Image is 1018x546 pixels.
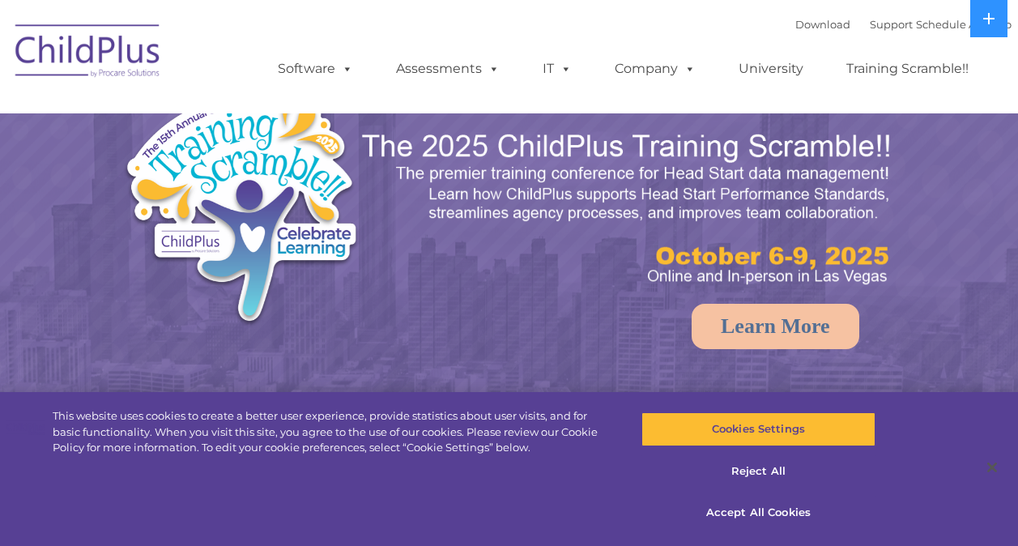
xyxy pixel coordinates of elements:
[598,53,712,85] a: Company
[641,496,875,530] button: Accept All Cookies
[641,454,875,488] button: Reject All
[692,304,859,349] a: Learn More
[830,53,985,85] a: Training Scramble!!
[795,18,1012,31] font: |
[722,53,820,85] a: University
[916,18,1012,31] a: Schedule A Demo
[380,53,516,85] a: Assessments
[795,18,850,31] a: Download
[53,408,611,456] div: This website uses cookies to create a better user experience, provide statistics about user visit...
[870,18,913,31] a: Support
[526,53,588,85] a: IT
[974,450,1010,485] button: Close
[262,53,369,85] a: Software
[7,13,169,94] img: ChildPlus by Procare Solutions
[641,412,875,446] button: Cookies Settings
